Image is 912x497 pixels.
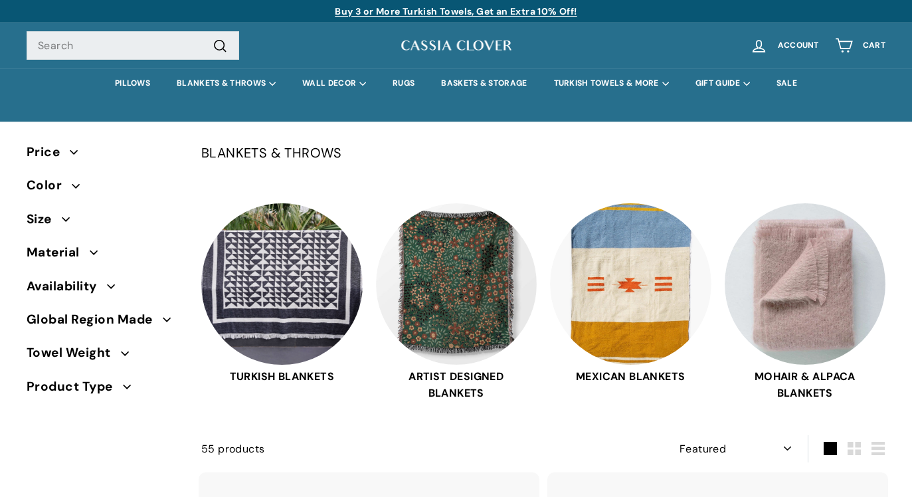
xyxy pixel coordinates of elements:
span: Availability [27,276,107,296]
span: Color [27,175,72,195]
button: Availability [27,273,180,306]
a: BASKETS & STORAGE [428,68,540,98]
span: Material [27,243,90,262]
a: ARTIST DESIGNED BLANKETS [376,203,537,402]
summary: WALL DECOR [289,68,379,98]
button: Price [27,139,180,172]
a: MOHAIR & ALPACA BLANKETS [725,203,886,402]
summary: BLANKETS & THROWS [163,68,289,98]
span: Price [27,142,70,162]
summary: GIFT GUIDE [682,68,763,98]
span: Global Region Made [27,310,163,330]
button: Size [27,206,180,239]
span: Cart [863,41,885,50]
div: 55 products [201,441,543,458]
button: Color [27,172,180,205]
a: TURKISH BLANKETS [201,203,363,402]
button: Material [27,239,180,272]
span: Size [27,209,62,229]
span: Account [778,41,819,50]
span: Product Type [27,377,123,397]
span: TURKISH BLANKETS [201,368,363,385]
button: Towel Weight [27,340,180,373]
a: MEXICAN BLANKETS [550,203,711,402]
p: BLANKETS & THROWS [201,142,885,163]
span: ARTIST DESIGNED BLANKETS [376,368,537,402]
a: RUGS [379,68,428,98]
span: MOHAIR & ALPACA BLANKETS [725,368,886,402]
input: Search [27,31,239,60]
a: PILLOWS [102,68,163,98]
span: Towel Weight [27,343,121,363]
a: SALE [763,68,810,98]
summary: TURKISH TOWELS & MORE [541,68,682,98]
button: Product Type [27,373,180,407]
span: MEXICAN BLANKETS [550,368,711,385]
a: Account [742,26,827,65]
button: Global Region Made [27,306,180,340]
a: Cart [827,26,893,65]
a: Buy 3 or More Turkish Towels, Get an Extra 10% Off! [335,5,577,17]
